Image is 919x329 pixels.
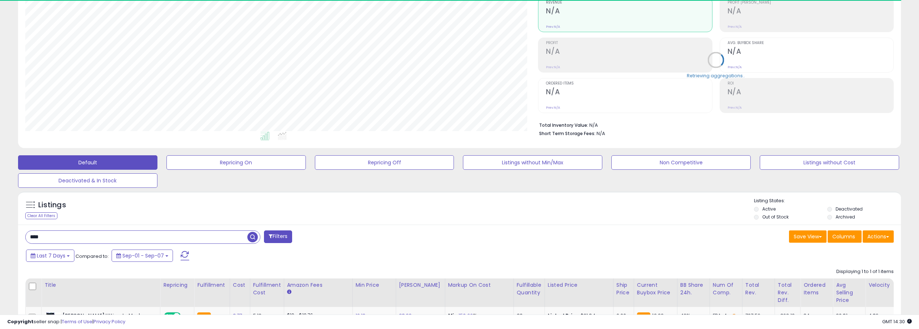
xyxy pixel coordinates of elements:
[680,281,707,296] div: BB Share 24h.
[448,281,511,289] div: Markup on Cost
[287,289,291,295] small: Amazon Fees.
[745,281,772,296] div: Total Rev.
[7,319,125,325] div: seller snap | |
[94,318,125,325] a: Privacy Policy
[233,281,247,289] div: Cost
[713,281,739,296] div: Num of Comp.
[399,281,442,289] div: [PERSON_NAME]
[18,173,157,188] button: Deactivated & In Stock
[25,212,57,219] div: Clear All Filters
[832,233,855,240] span: Columns
[868,281,895,289] div: Velocity
[112,250,173,262] button: Sep-01 - Sep-07
[163,281,191,289] div: Repricing
[517,281,542,296] div: Fulfillable Quantity
[38,200,66,210] h5: Listings
[7,318,34,325] strong: Copyright
[828,230,862,243] button: Columns
[611,155,751,170] button: Non Competitive
[754,198,901,204] p: Listing States:
[356,281,393,289] div: Min Price
[803,281,830,296] div: Ordered Items
[445,278,513,307] th: The percentage added to the cost of goods (COGS) that forms the calculator for Min & Max prices.
[836,206,863,212] label: Deactivated
[37,252,65,259] span: Last 7 Days
[62,318,92,325] a: Terms of Use
[836,281,862,304] div: Avg Selling Price
[18,155,157,170] button: Default
[264,230,292,243] button: Filters
[122,252,164,259] span: Sep-01 - Sep-07
[789,230,827,243] button: Save View
[616,281,631,296] div: Ship Price
[44,281,157,289] div: Title
[75,253,109,260] span: Compared to:
[882,318,912,325] span: 2025-09-15 14:30 GMT
[548,281,610,289] div: Listed Price
[166,155,306,170] button: Repricing On
[463,155,602,170] button: Listings without Min/Max
[762,214,789,220] label: Out of Stock
[687,72,745,79] div: Retrieving aggregations..
[836,214,855,220] label: Archived
[836,268,894,275] div: Displaying 1 to 1 of 1 items
[863,230,894,243] button: Actions
[637,281,674,296] div: Current Buybox Price
[287,281,350,289] div: Amazon Fees
[253,281,281,296] div: Fulfillment Cost
[26,250,74,262] button: Last 7 Days
[197,281,226,289] div: Fulfillment
[762,206,776,212] label: Active
[315,155,454,170] button: Repricing Off
[778,281,797,304] div: Total Rev. Diff.
[760,155,899,170] button: Listings without Cost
